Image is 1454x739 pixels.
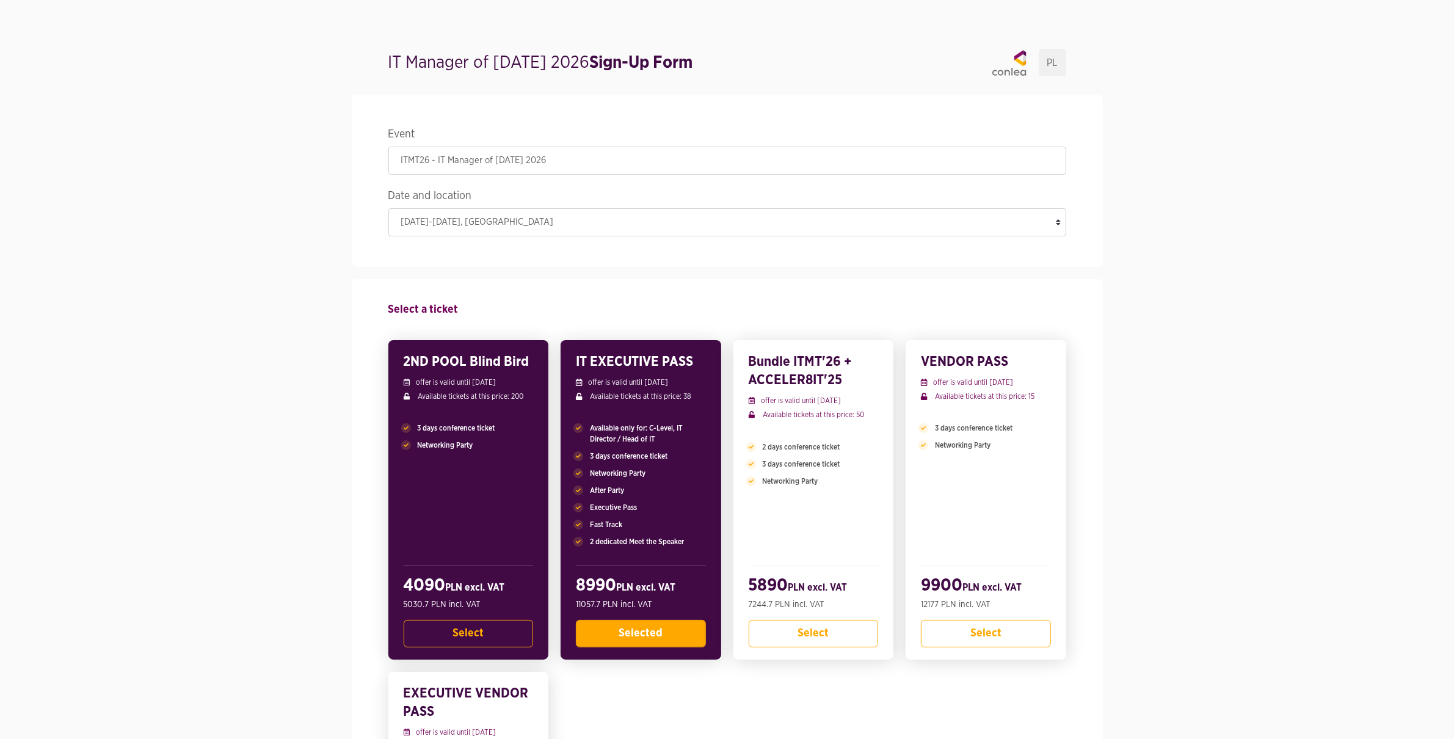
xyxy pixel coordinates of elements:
[404,727,534,738] p: offer is valid until [DATE]
[446,583,505,592] span: PLN excl. VAT
[935,423,1012,434] span: 3 days conference ticket
[576,377,706,388] p: offer is valid until [DATE]
[404,377,534,388] p: offer is valid until [DATE]
[590,485,624,496] span: After Party
[404,575,534,599] h2: 4090
[404,352,534,371] h3: 2ND POOL Blind Bird
[962,583,1022,592] span: PLN excl. VAT
[970,628,1001,639] span: Select
[921,620,1051,647] button: Select
[388,187,1066,208] legend: Date and location
[619,628,663,639] span: Selected
[749,620,879,647] button: Select
[388,51,693,75] h1: IT Manager of [DATE] 2026
[616,583,675,592] span: PLN excl. VAT
[921,575,1051,599] h2: 9900
[749,575,879,599] h2: 5890
[404,620,534,647] button: Select
[418,440,473,451] span: Networking Party
[749,352,879,389] h3: Bundle ITMT'26 + ACCELER8IT'25
[921,599,1051,611] p: 12177 PLN incl. VAT
[576,391,706,402] p: Available tickets at this price: 38
[453,628,484,639] span: Select
[590,502,637,513] span: Executive Pass
[763,442,840,453] span: 2 days conference ticket
[418,423,495,434] span: 3 days conference ticket
[576,599,706,611] p: 11057.7 PLN incl. VAT
[798,628,829,639] span: Select
[921,391,1051,402] p: Available tickets at this price: 15
[404,599,534,611] p: 5030.7 PLN incl. VAT
[590,423,706,445] span: Available only for: C-Level, IT Director / Head of IT
[404,391,534,402] p: Available tickets at this price: 200
[388,125,1066,147] legend: Event
[590,536,684,547] span: 2 dedicated Meet the Speaker
[921,377,1051,388] p: offer is valid until [DATE]
[388,147,1066,175] input: ITMT26 - IT Manager of Tomorrow 2026
[1039,49,1066,76] a: PL
[763,476,818,487] span: Networking Party
[921,352,1051,371] h3: VENDOR PASS
[590,519,622,530] span: Fast Track
[590,54,693,71] strong: Sign-Up Form
[935,440,991,451] span: Networking Party
[404,684,534,721] h3: EXECUTIVE VENDOR PASS
[590,468,645,479] span: Networking Party
[749,599,879,611] p: 7244.7 PLN incl. VAT
[388,297,1066,322] h4: Select a ticket
[576,575,706,599] h2: 8990
[590,451,667,462] span: 3 days conference ticket
[749,409,879,420] p: Available tickets at this price: 50
[576,352,706,371] h3: IT EXECUTIVE PASS
[788,583,848,592] span: PLN excl. VAT
[576,620,706,647] button: Selected
[749,395,879,406] p: offer is valid until [DATE]
[763,459,840,470] span: 3 days conference ticket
